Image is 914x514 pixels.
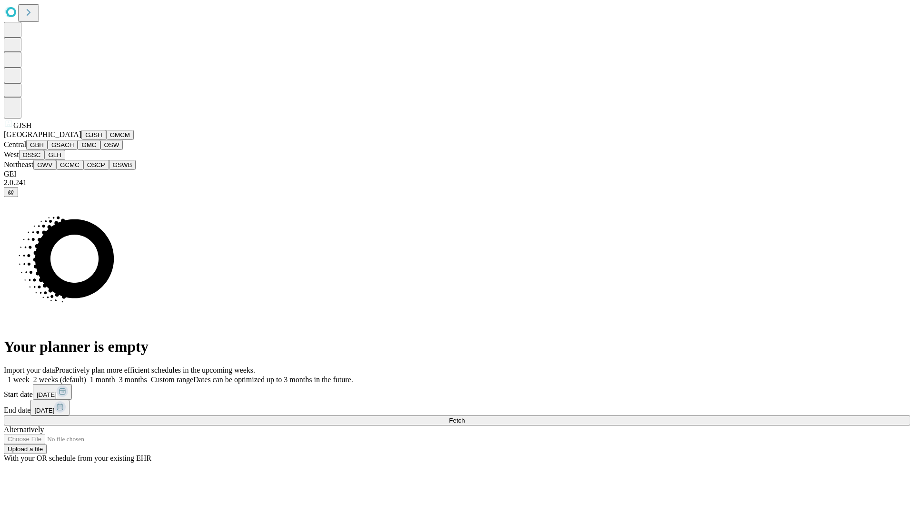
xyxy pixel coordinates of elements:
[4,425,44,434] span: Alternatively
[4,140,26,148] span: Central
[4,444,47,454] button: Upload a file
[109,160,136,170] button: GSWB
[34,407,54,414] span: [DATE]
[8,188,14,196] span: @
[26,140,48,150] button: GBH
[4,150,19,158] span: West
[33,376,86,384] span: 2 weeks (default)
[83,160,109,170] button: OSCP
[19,150,45,160] button: OSSC
[78,140,100,150] button: GMC
[4,384,910,400] div: Start date
[13,121,31,129] span: GJSH
[33,384,72,400] button: [DATE]
[4,366,55,374] span: Import your data
[48,140,78,150] button: GSACH
[8,376,30,384] span: 1 week
[33,160,56,170] button: GWV
[151,376,193,384] span: Custom range
[37,391,57,398] span: [DATE]
[193,376,353,384] span: Dates can be optimized up to 3 months in the future.
[90,376,115,384] span: 1 month
[4,415,910,425] button: Fetch
[4,130,81,138] span: [GEOGRAPHIC_DATA]
[100,140,123,150] button: OSW
[4,160,33,168] span: Northeast
[44,150,65,160] button: GLH
[106,130,134,140] button: GMCM
[449,417,465,424] span: Fetch
[119,376,147,384] span: 3 months
[55,366,255,374] span: Proactively plan more efficient schedules in the upcoming weeks.
[4,187,18,197] button: @
[81,130,106,140] button: GJSH
[4,454,151,462] span: With your OR schedule from your existing EHR
[4,400,910,415] div: End date
[56,160,83,170] button: GCMC
[4,338,910,356] h1: Your planner is empty
[4,170,910,178] div: GEI
[30,400,70,415] button: [DATE]
[4,178,910,187] div: 2.0.241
